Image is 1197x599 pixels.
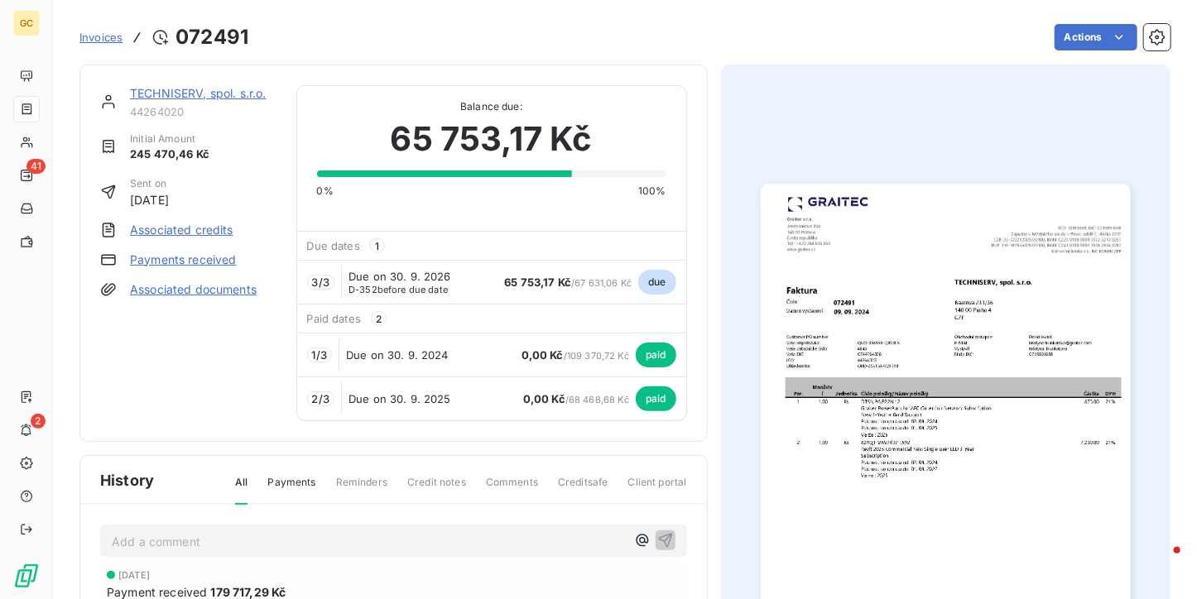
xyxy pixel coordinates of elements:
[130,132,209,146] span: Initial Amount
[235,475,248,505] span: All
[1055,24,1137,50] button: Actions
[349,392,451,405] span: Due on 30. 9. 2025
[312,392,329,405] span: 2 / 3
[349,285,448,295] span: before due date
[26,159,46,174] span: 41
[558,475,608,503] span: Creditsafe
[130,191,169,208] span: [DATE]
[349,284,377,295] span: D-352
[130,281,257,298] a: Associated documents
[79,29,123,46] a: Invoices
[130,146,209,163] span: 245 470,46 Kč
[312,276,329,289] span: 3 / 3
[1141,543,1180,582] iframe: Intercom live chat
[346,348,449,362] span: Due on 30. 9. 2024
[13,10,40,36] div: GC
[307,312,362,325] span: Paid dates
[317,99,666,114] span: Balance due:
[391,114,593,164] span: 65 753,17 Kč
[307,239,360,252] span: Due dates
[628,475,687,503] span: Client portal
[336,475,387,503] span: Reminders
[504,276,571,289] span: 65 753,17 Kč
[175,22,248,52] h3: 072491
[130,222,233,238] a: Associated credits
[312,348,327,362] span: 1 / 3
[522,348,564,362] span: 0,00 Kč
[636,343,676,367] span: paid
[118,570,150,580] span: [DATE]
[370,238,385,253] span: 1
[130,176,169,191] span: Sent on
[267,475,315,503] span: Payments
[486,475,538,503] span: Comments
[638,184,666,199] span: 100%
[523,394,629,405] span: / 68 468,68 Kč
[31,414,46,429] span: 2
[130,105,276,118] span: 44264020
[317,184,334,199] span: 0%
[100,469,154,491] span: History
[130,252,237,268] a: Payments received
[371,311,387,326] span: 2
[13,563,40,589] img: Logo LeanPay
[638,270,675,295] span: due
[130,86,267,100] a: TECHNISERV, spol. s.r.o.
[407,475,466,503] span: Credit notes
[504,277,632,289] span: / 67 631,06 Kč
[523,392,565,405] span: 0,00 Kč
[636,386,676,411] span: paid
[79,31,123,44] span: Invoices
[349,270,451,283] span: Due on 30. 9. 2026
[522,350,629,362] span: / 109 370,72 Kč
